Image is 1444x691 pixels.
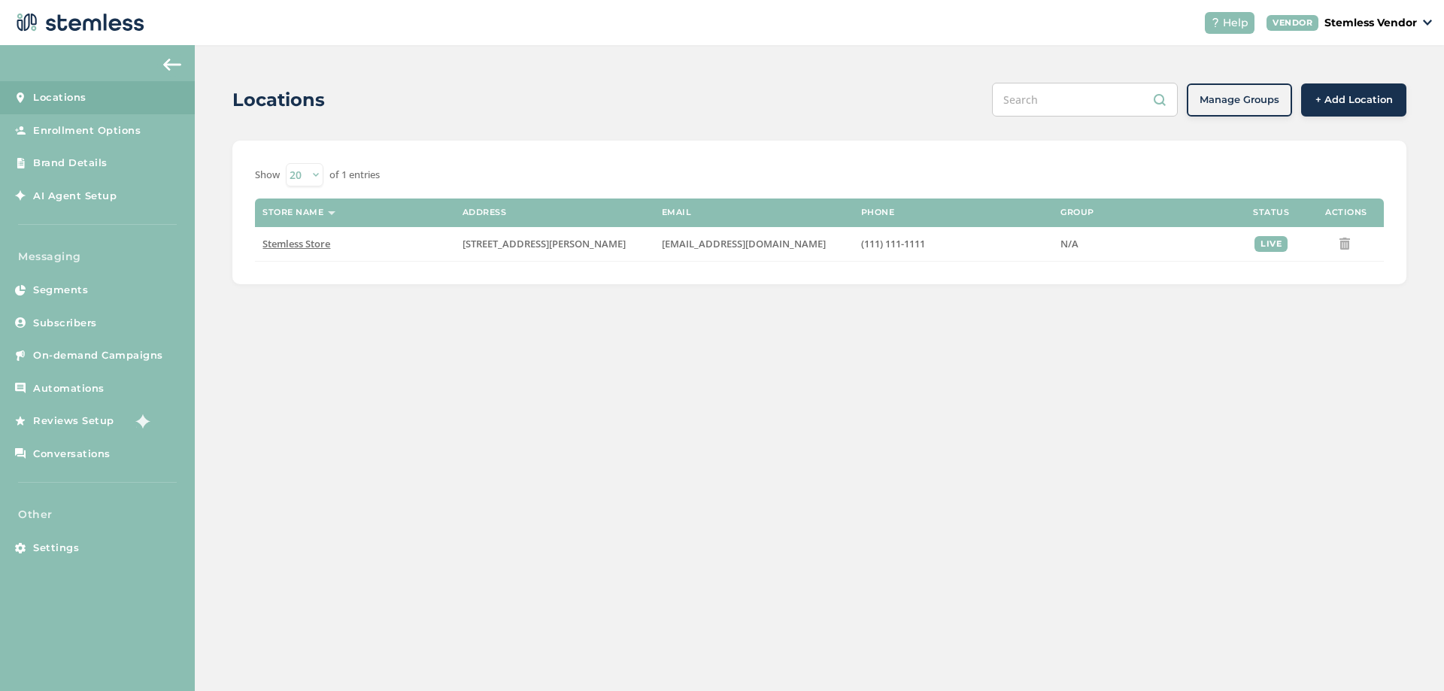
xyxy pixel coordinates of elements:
[33,90,86,105] span: Locations
[33,156,108,171] span: Brand Details
[33,316,97,331] span: Subscribers
[126,406,156,436] img: glitter-stars-b7820f95.gif
[463,208,507,217] label: Address
[33,447,111,462] span: Conversations
[662,237,826,250] span: [EMAIL_ADDRESS][DOMAIN_NAME]
[33,283,88,298] span: Segments
[329,168,380,183] label: of 1 entries
[1254,236,1288,252] div: live
[1301,83,1406,117] button: + Add Location
[33,348,163,363] span: On-demand Campaigns
[463,237,626,250] span: [STREET_ADDRESS][PERSON_NAME]
[662,208,692,217] label: Email
[1369,619,1444,691] iframe: Chat Widget
[992,83,1178,117] input: Search
[262,238,447,250] label: Stemless Store
[1223,15,1248,31] span: Help
[861,237,925,250] span: (111) 111-1111
[1200,92,1279,108] span: Manage Groups
[262,237,330,250] span: Stemless Store
[1309,199,1384,227] th: Actions
[33,414,114,429] span: Reviews Setup
[1267,15,1318,31] div: VENDOR
[861,238,1045,250] label: (111) 111-1111
[1324,15,1417,31] p: Stemless Vendor
[1253,208,1289,217] label: Status
[662,238,846,250] label: backend@stemless.co
[33,541,79,556] span: Settings
[163,59,181,71] img: icon-arrow-back-accent-c549486e.svg
[1423,20,1432,26] img: icon_down-arrow-small-66adaf34.svg
[861,208,895,217] label: Phone
[12,8,144,38] img: logo-dark-0685b13c.svg
[33,189,117,204] span: AI Agent Setup
[1187,83,1292,117] button: Manage Groups
[328,211,335,215] img: icon-sort-1e1d7615.svg
[232,86,325,114] h2: Locations
[262,208,323,217] label: Store name
[1060,238,1226,250] label: N/A
[33,381,105,396] span: Automations
[33,123,141,138] span: Enrollment Options
[1315,92,1393,108] span: + Add Location
[1211,18,1220,27] img: icon-help-white-03924b79.svg
[463,238,647,250] label: 1254 South Figueroa Street
[1060,208,1094,217] label: Group
[255,168,280,183] label: Show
